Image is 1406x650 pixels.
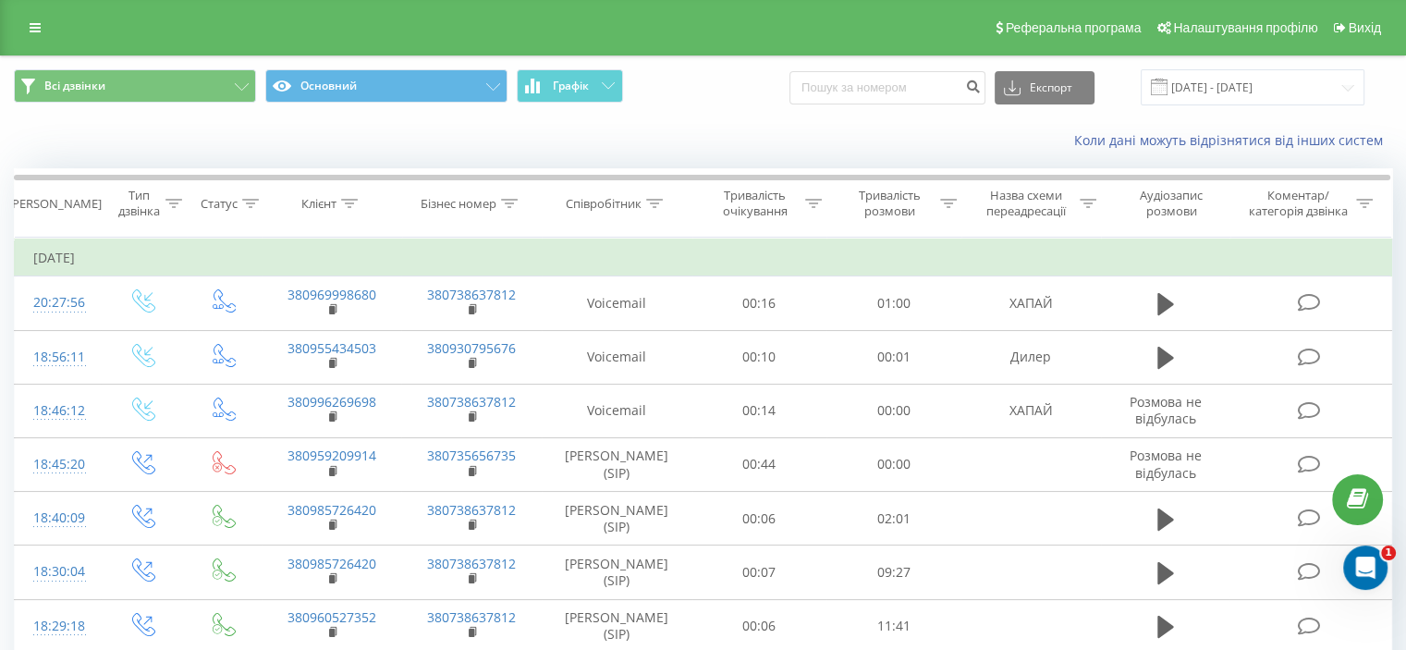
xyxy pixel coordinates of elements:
[960,330,1100,384] td: Дилер
[1243,188,1351,219] div: Коментар/категорія дзвінка
[15,239,1392,276] td: [DATE]
[1118,188,1226,219] div: Аудіозапис розмови
[1343,546,1388,590] iframe: Intercom live chat
[427,447,516,464] a: 380735656735
[692,276,826,330] td: 00:16
[1130,393,1202,427] span: Розмова не відбулась
[692,384,826,437] td: 00:14
[995,71,1094,104] button: Експорт
[692,437,826,491] td: 00:44
[542,492,692,546] td: [PERSON_NAME] (SIP)
[692,546,826,599] td: 00:07
[287,501,376,519] a: 380985726420
[427,286,516,303] a: 380738637812
[692,492,826,546] td: 00:06
[1130,447,1202,481] span: Розмова не відбулась
[287,339,376,357] a: 380955434503
[843,188,935,219] div: Тривалість розмови
[542,276,692,330] td: Voicemail
[709,188,801,219] div: Тривалість очікування
[33,339,82,375] div: 18:56:11
[8,196,102,212] div: [PERSON_NAME]
[427,339,516,357] a: 380930795676
[33,554,82,590] div: 18:30:04
[553,80,589,92] span: Графік
[301,196,336,212] div: Клієнт
[692,330,826,384] td: 00:10
[1006,20,1142,35] span: Реферальна програма
[789,71,985,104] input: Пошук за номером
[287,608,376,626] a: 380960527352
[14,69,256,103] button: Всі дзвінки
[427,608,516,626] a: 380738637812
[826,276,960,330] td: 01:00
[542,546,692,599] td: [PERSON_NAME] (SIP)
[826,330,960,384] td: 00:01
[44,79,105,93] span: Всі дзвінки
[1349,20,1381,35] span: Вихід
[978,188,1075,219] div: Назва схеми переадресації
[201,196,238,212] div: Статус
[826,546,960,599] td: 09:27
[33,608,82,644] div: 18:29:18
[826,437,960,491] td: 00:00
[960,384,1100,437] td: ХАПАЙ
[421,196,496,212] div: Бізнес номер
[33,500,82,536] div: 18:40:09
[517,69,623,103] button: Графік
[33,447,82,483] div: 18:45:20
[960,276,1100,330] td: ХАПАЙ
[427,501,516,519] a: 380738637812
[826,384,960,437] td: 00:00
[287,286,376,303] a: 380969998680
[566,196,642,212] div: Співробітник
[542,437,692,491] td: [PERSON_NAME] (SIP)
[1074,131,1392,149] a: Коли дані можуть відрізнятися вiд інших систем
[33,285,82,321] div: 20:27:56
[427,555,516,572] a: 380738637812
[287,447,376,464] a: 380959209914
[1173,20,1317,35] span: Налаштування профілю
[427,393,516,411] a: 380738637812
[287,393,376,411] a: 380996269698
[116,188,160,219] div: Тип дзвінка
[542,330,692,384] td: Voicemail
[826,492,960,546] td: 02:01
[1381,546,1396,560] span: 1
[265,69,507,103] button: Основний
[287,555,376,572] a: 380985726420
[33,393,82,429] div: 18:46:12
[542,384,692,437] td: Voicemail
